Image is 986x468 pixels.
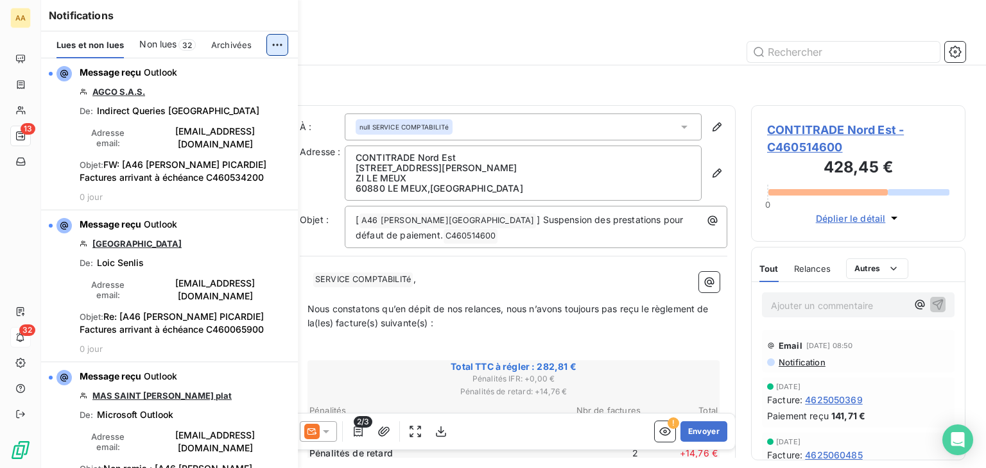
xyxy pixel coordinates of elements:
[141,429,290,455] span: [EMAIL_ADDRESS][DOMAIN_NAME]
[309,360,718,373] span: Total TTC à régler : 282,81 €
[211,40,252,50] span: Archivées
[767,393,802,406] span: Facture :
[178,39,196,51] span: 32
[309,447,558,460] p: Pénalités de retard
[806,342,853,349] span: [DATE] 08:50
[80,160,103,170] span: Objet :
[444,229,498,244] span: C460514600
[767,121,949,156] span: CONTITRADE Nord Est - C460514600
[97,104,259,117] span: Indirect Queries [GEOGRAPHIC_DATA]
[356,214,359,225] span: [
[80,67,141,78] span: Message reçu
[359,122,449,131] span: null SERVICE COMPTABILITé
[309,405,564,415] span: Pénalités
[846,258,908,279] button: Autres
[776,438,800,446] span: [DATE]
[19,324,35,336] span: 32
[80,431,137,452] span: Adresse email :
[413,273,416,284] span: ,
[641,405,718,415] span: Total
[80,371,141,381] span: Message reçu
[144,371,177,381] span: Outlook
[80,258,93,268] span: De :
[144,67,177,78] span: Outlook
[10,440,31,460] img: Logo LeanPay
[805,393,863,406] span: 4625050369
[300,121,345,133] label: À :
[765,199,770,210] span: 0
[80,410,93,420] span: De :
[300,146,340,157] span: Adresse :
[10,8,31,28] div: AA
[767,156,949,181] h3: 428,45 €
[92,87,145,97] a: AGCO S.A.S.
[80,311,264,335] span: Re: [A46 [PERSON_NAME] PICARDIE] Factures arrivant à échéance C460065900
[80,192,103,202] span: 0 jour
[80,128,137,148] span: Adresse email :
[309,386,718,397] span: Pénalités de retard : + 14,76 €
[680,421,727,442] button: Envoyer
[80,159,266,183] span: FW: [A46 [PERSON_NAME] PICARDIE] Factures arrivant à échéance C460534200
[92,238,182,249] a: [GEOGRAPHIC_DATA]
[777,357,826,367] span: Notification
[307,303,711,329] span: Nous constatons qu’en dépit de nos relances, nous n’avons toujours pas reçu le règlement de la(le...
[21,123,35,135] span: 13
[300,214,329,225] span: Objet :
[80,344,103,354] span: 0 jour
[359,213,536,228] span: A46 [PERSON_NAME][GEOGRAPHIC_DATA]
[356,153,691,163] p: CONTITRADE Nord Est
[356,163,691,173] p: [STREET_ADDRESS][PERSON_NAME]
[80,106,93,116] span: De :
[812,211,905,226] button: Déplier le détail
[80,219,141,230] span: Message reçu
[776,383,800,390] span: [DATE]
[356,183,691,194] p: 60880 LE MEUX , [GEOGRAPHIC_DATA]
[759,263,779,274] span: Tout
[97,408,173,421] span: Microsoft Outlook
[816,212,886,225] span: Déplier le détail
[144,219,177,230] span: Outlook
[56,40,124,50] span: Lues et non lues
[564,405,641,415] span: Nbr de factures
[80,312,103,322] span: Objet :
[767,448,802,462] span: Facture :
[356,214,686,240] span: ] Suspension des prestations pour défaut de paiement.
[97,256,144,269] span: Loic Senlis
[779,340,802,351] span: Email
[831,409,865,422] span: 141,71 €
[141,125,290,151] span: [EMAIL_ADDRESS][DOMAIN_NAME]
[805,448,863,462] span: 4625060485
[41,58,298,210] button: Message reçu OutlookAGCO S.A.S.De:Indirect Queries [GEOGRAPHIC_DATA]Adresse email:[EMAIL_ADDRESS]...
[794,263,831,274] span: Relances
[80,280,137,300] span: Adresse email :
[767,409,829,422] span: Paiement reçu
[139,38,177,51] span: Non lues
[141,277,290,303] span: [EMAIL_ADDRESS][DOMAIN_NAME]
[309,373,718,385] span: Pénalités IFR : + 0,00 €
[49,8,290,23] h6: Notifications
[942,424,973,455] div: Open Intercom Messenger
[354,416,372,428] span: 2/3
[41,210,298,362] button: Message reçu Outlook[GEOGRAPHIC_DATA]De:Loic SenlisAdresse email:[EMAIL_ADDRESS][DOMAIN_NAME]Obje...
[313,272,413,287] span: SERVICE COMPTABILITé
[92,390,232,401] a: MAS SAINT [PERSON_NAME] plat
[747,42,940,62] input: Rechercher
[356,173,691,183] p: ZI LE MEUX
